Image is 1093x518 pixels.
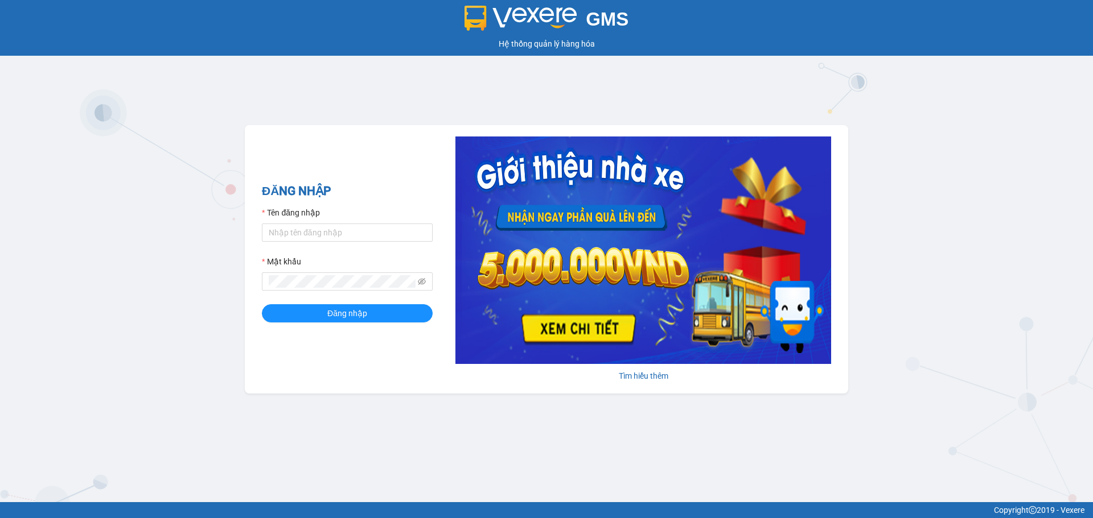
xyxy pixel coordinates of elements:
label: Mật khẩu [262,255,301,268]
img: logo 2 [465,6,577,31]
a: GMS [465,17,629,26]
input: Tên đăng nhập [262,223,433,242]
label: Tên đăng nhập [262,206,320,219]
span: eye-invisible [418,277,426,285]
input: Mật khẩu [269,275,416,288]
h2: ĐĂNG NHẬP [262,182,433,201]
span: Đăng nhập [327,307,367,320]
div: Hệ thống quản lý hàng hóa [3,38,1090,50]
div: Tìm hiểu thêm [455,370,831,382]
span: GMS [586,9,628,30]
div: Copyright 2019 - Vexere [9,504,1084,516]
span: copyright [1029,506,1037,514]
button: Đăng nhập [262,304,433,322]
img: banner-0 [455,136,831,364]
